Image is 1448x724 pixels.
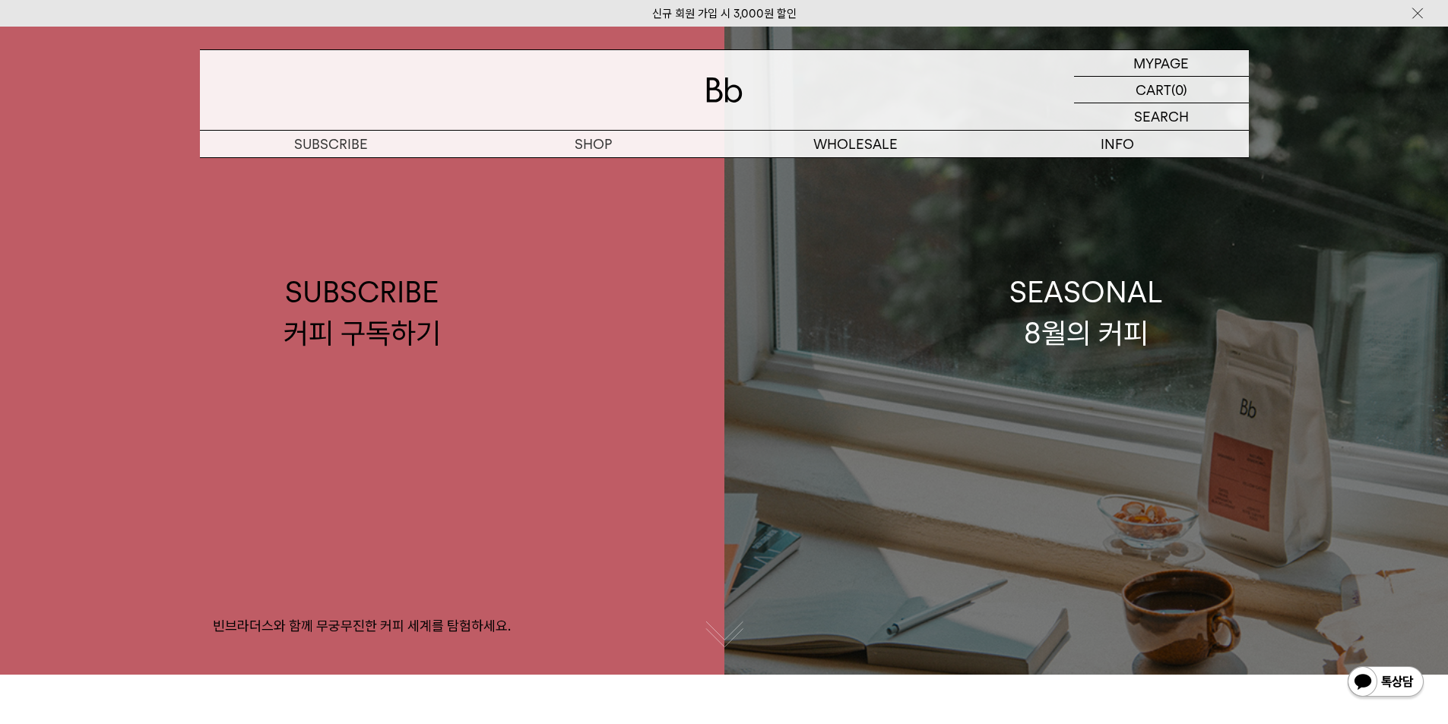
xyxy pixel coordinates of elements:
[1346,665,1425,701] img: 카카오톡 채널 1:1 채팅 버튼
[652,7,797,21] a: 신규 회원 가입 시 3,000원 할인
[1009,272,1163,353] div: SEASONAL 8월의 커피
[706,77,743,103] img: 로고
[1171,77,1187,103] p: (0)
[1136,77,1171,103] p: CART
[1133,50,1189,76] p: MYPAGE
[987,131,1249,157] p: INFO
[200,131,462,157] a: SUBSCRIBE
[1134,103,1189,130] p: SEARCH
[462,131,724,157] a: SHOP
[1074,77,1249,103] a: CART (0)
[1074,50,1249,77] a: MYPAGE
[724,131,987,157] p: WHOLESALE
[284,272,441,353] div: SUBSCRIBE 커피 구독하기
